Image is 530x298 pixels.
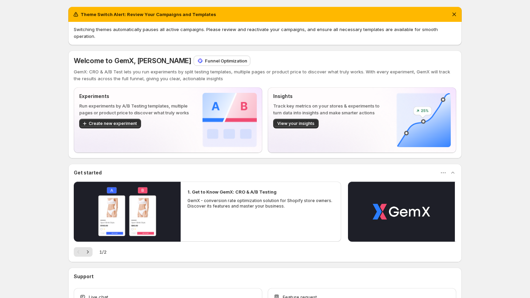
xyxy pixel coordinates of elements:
[449,10,459,19] button: Dismiss notification
[79,119,141,128] button: Create new experiment
[79,102,192,116] p: Run experiments by A/B Testing templates, multiple pages or product price to discover what truly ...
[273,119,319,128] button: View your insights
[203,93,257,147] img: Experiments
[273,93,386,100] p: Insights
[277,121,315,126] span: View your insights
[197,57,204,64] img: Funnel Optimization
[187,188,277,195] h2: 1. Get to Know GemX: CRO & A/B Testing
[74,68,456,82] p: GemX: CRO & A/B Test lets you run experiments by split testing templates, multiple pages or produ...
[74,169,102,176] h3: Get started
[205,57,247,64] p: Funnel Optimization
[348,182,455,242] button: Play video
[81,11,216,18] h2: Theme Switch Alert: Review Your Campaigns and Templates
[74,57,191,65] span: Welcome to GemX, [PERSON_NAME]
[99,249,107,255] span: 1 / 2
[74,273,94,280] h3: Support
[74,247,93,257] nav: Pagination
[89,121,137,126] span: Create new experiment
[74,27,438,39] span: Switching themes automatically pauses all active campaigns. Please review and reactivate your cam...
[187,198,334,209] p: GemX - conversion rate optimization solution for Shopify store owners. Discover its features and ...
[396,93,451,147] img: Insights
[83,247,93,257] button: Next
[273,102,386,116] p: Track key metrics on your stores & experiments to turn data into insights and make smarter actions
[79,93,192,100] p: Experiments
[74,182,181,242] button: Play video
